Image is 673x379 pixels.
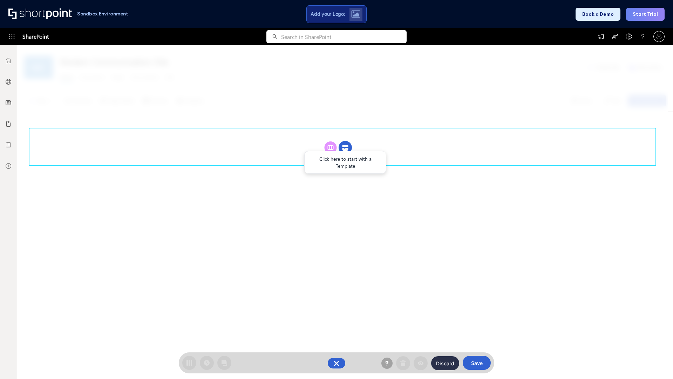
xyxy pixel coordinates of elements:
[638,345,673,379] iframe: Chat Widget
[77,12,128,16] h1: Sandbox Environment
[463,356,491,370] button: Save
[626,8,665,21] button: Start Trial
[311,11,345,17] span: Add your Logo:
[281,30,407,43] input: Search in SharePoint
[22,28,49,45] span: SharePoint
[351,10,360,18] img: Upload logo
[576,8,620,21] button: Book a Demo
[431,356,459,370] button: Discard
